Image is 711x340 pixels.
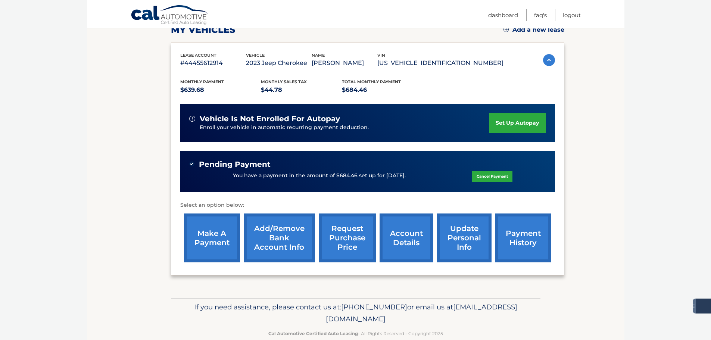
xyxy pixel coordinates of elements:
img: add.svg [503,27,509,32]
p: [PERSON_NAME] [312,58,377,68]
span: [EMAIL_ADDRESS][DOMAIN_NAME] [326,303,517,323]
a: set up autopay [489,113,546,133]
p: $684.46 [342,85,423,95]
span: Monthly sales Tax [261,79,307,84]
p: You have a payment in the amount of $684.46 set up for [DATE]. [233,172,406,180]
p: #44455612914 [180,58,246,68]
a: Cal Automotive [131,5,209,26]
p: 2023 Jeep Cherokee [246,58,312,68]
strong: Cal Automotive Certified Auto Leasing [268,331,358,336]
span: Total Monthly Payment [342,79,401,84]
img: accordion-active.svg [543,54,555,66]
a: payment history [495,213,551,262]
p: Select an option below: [180,201,555,210]
a: request purchase price [319,213,376,262]
span: Monthly Payment [180,79,224,84]
img: alert-white.svg [189,116,195,122]
img: check-green.svg [189,161,194,166]
p: $639.68 [180,85,261,95]
a: Add/Remove bank account info [244,213,315,262]
p: If you need assistance, please contact us at: or email us at [176,301,536,325]
span: [PHONE_NUMBER] [341,303,407,311]
a: make a payment [184,213,240,262]
a: FAQ's [534,9,547,21]
a: Add a new lease [503,26,564,34]
a: update personal info [437,213,492,262]
p: [US_VEHICLE_IDENTIFICATION_NUMBER] [377,58,503,68]
span: name [312,53,325,58]
p: - All Rights Reserved - Copyright 2025 [176,330,536,337]
a: account details [380,213,433,262]
span: lease account [180,53,216,58]
a: Cancel Payment [472,171,512,182]
span: Pending Payment [199,160,271,169]
span: vehicle is not enrolled for autopay [200,114,340,124]
p: $44.78 [261,85,342,95]
p: Enroll your vehicle in automatic recurring payment deduction. [200,124,489,132]
span: vehicle [246,53,265,58]
span: vin [377,53,385,58]
a: Logout [563,9,581,21]
a: Dashboard [488,9,518,21]
h2: my vehicles [171,24,236,35]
